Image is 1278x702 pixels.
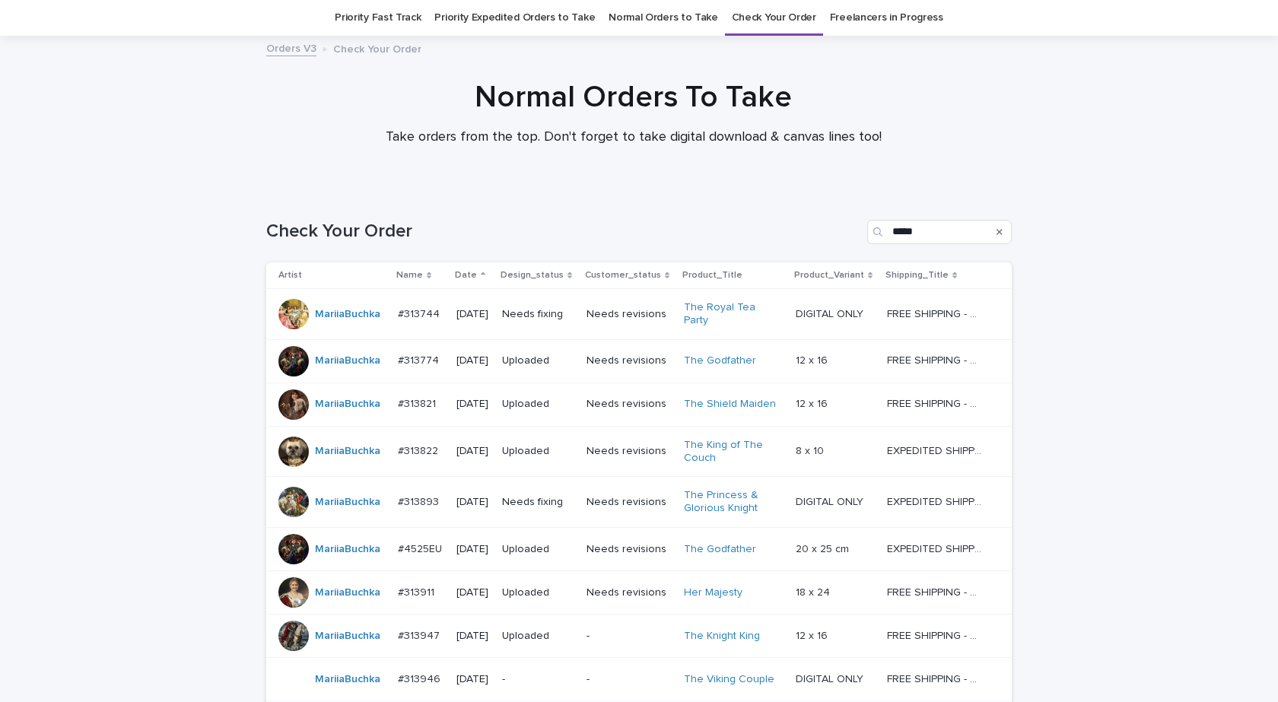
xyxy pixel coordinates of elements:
[684,630,760,643] a: The Knight King
[796,442,827,458] p: 8 x 10
[887,493,985,509] p: EXPEDITED SHIPPING - preview in 1 business day; delivery up to 5 business days after your approval.
[456,630,490,643] p: [DATE]
[887,583,985,599] p: FREE SHIPPING - preview in 1-2 business days, after your approval delivery will take 5-10 b.d.
[396,267,423,284] p: Name
[684,398,776,411] a: The Shield Maiden
[684,301,779,327] a: The Royal Tea Party
[502,308,574,321] p: Needs fixing
[456,673,490,686] p: [DATE]
[398,305,443,321] p: #313744
[796,395,831,411] p: 12 x 16
[794,267,864,284] p: Product_Variant
[261,79,1006,116] h1: Normal Orders To Take
[587,354,672,367] p: Needs revisions
[684,354,756,367] a: The Godfather
[315,398,380,411] a: MariiaBuchka
[266,614,1012,657] tr: MariiaBuchka #313947#313947 [DATE]Uploaded-The Knight King 12 x 1612 x 16 FREE SHIPPING - preview...
[587,308,672,321] p: Needs revisions
[398,442,441,458] p: #313822
[398,540,445,556] p: #4525EU
[266,477,1012,528] tr: MariiaBuchka #313893#313893 [DATE]Needs fixingNeeds revisionsThe Princess & Glorious Knight DIGIT...
[398,670,443,686] p: #313946
[315,308,380,321] a: MariiaBuchka
[315,354,380,367] a: MariiaBuchka
[456,308,490,321] p: [DATE]
[796,670,866,686] p: DIGITAL ONLY
[266,39,316,56] a: Orders V3
[456,496,490,509] p: [DATE]
[587,543,672,556] p: Needs revisions
[684,439,779,465] a: The King of The Couch
[315,630,380,643] a: MariiaBuchka
[587,496,672,509] p: Needs revisions
[887,670,985,686] p: FREE SHIPPING - preview in 1-2 business days, after your approval delivery will take 5-10 b.d.
[266,570,1012,614] tr: MariiaBuchka #313911#313911 [DATE]UploadedNeeds revisionsHer Majesty 18 x 2418 x 24 FREE SHIPPING...
[456,445,490,458] p: [DATE]
[796,305,866,321] p: DIGITAL ONLY
[796,540,852,556] p: 20 x 25 cm
[315,496,380,509] a: MariiaBuchka
[315,673,380,686] a: MariiaBuchka
[315,586,380,599] a: MariiaBuchka
[796,493,866,509] p: DIGITAL ONLY
[278,267,302,284] p: Artist
[502,354,574,367] p: Uploaded
[796,351,831,367] p: 12 x 16
[315,445,380,458] a: MariiaBuchka
[887,442,985,458] p: EXPEDITED SHIPPING - preview in 1 business day; delivery up to 5 business days after your approval.
[887,305,985,321] p: FREE SHIPPING - preview in 1-2 business days, after your approval delivery will take 5-10 b.d.
[502,398,574,411] p: Uploaded
[455,267,477,284] p: Date
[266,383,1012,426] tr: MariiaBuchka #313821#313821 [DATE]UploadedNeeds revisionsThe Shield Maiden 12 x 1612 x 16 FREE SH...
[587,445,672,458] p: Needs revisions
[867,220,1012,244] input: Search
[682,267,742,284] p: Product_Title
[266,426,1012,477] tr: MariiaBuchka #313822#313822 [DATE]UploadedNeeds revisionsThe King of The Couch 8 x 108 x 10 EXPED...
[502,673,574,686] p: -
[456,398,490,411] p: [DATE]
[333,40,421,56] p: Check Your Order
[398,493,442,509] p: #313893
[885,267,949,284] p: Shipping_Title
[684,673,774,686] a: The Viking Couple
[266,339,1012,383] tr: MariiaBuchka #313774#313774 [DATE]UploadedNeeds revisionsThe Godfather 12 x 1612 x 16 FREE SHIPPI...
[587,586,672,599] p: Needs revisions
[266,289,1012,340] tr: MariiaBuchka #313744#313744 [DATE]Needs fixingNeeds revisionsThe Royal Tea Party DIGITAL ONLYDIGI...
[456,543,490,556] p: [DATE]
[456,586,490,599] p: [DATE]
[502,496,574,509] p: Needs fixing
[501,267,564,284] p: Design_status
[887,627,985,643] p: FREE SHIPPING - preview in 1-2 business days, after your approval delivery will take 5-10 b.d.
[887,351,985,367] p: FREE SHIPPING - preview in 1-2 business days, after your approval delivery will take 5-10 b.d.
[684,543,756,556] a: The Godfather
[587,630,672,643] p: -
[398,627,443,643] p: #313947
[315,543,380,556] a: MariiaBuchka
[684,586,742,599] a: Her Majesty
[266,657,1012,700] tr: MariiaBuchka #313946#313946 [DATE]--The Viking Couple DIGITAL ONLYDIGITAL ONLY FREE SHIPPING - pr...
[502,543,574,556] p: Uploaded
[266,527,1012,570] tr: MariiaBuchka #4525EU#4525EU [DATE]UploadedNeeds revisionsThe Godfather 20 x 25 cm20 x 25 cm EXPED...
[887,395,985,411] p: FREE SHIPPING - preview in 1-2 business days, after your approval delivery will take 5-10 b.d.
[587,673,672,686] p: -
[887,540,985,556] p: EXPEDITED SHIPPING - preview in 1-2 business day; delivery up to 5 days after your approval
[796,583,833,599] p: 18 x 24
[502,445,574,458] p: Uploaded
[329,129,938,146] p: Take orders from the top. Don't forget to take digital download & canvas lines too!
[585,267,661,284] p: Customer_status
[398,583,437,599] p: #313911
[502,586,574,599] p: Uploaded
[796,627,831,643] p: 12 x 16
[456,354,490,367] p: [DATE]
[266,221,861,243] h1: Check Your Order
[684,489,779,515] a: The Princess & Glorious Knight
[502,630,574,643] p: Uploaded
[587,398,672,411] p: Needs revisions
[398,395,439,411] p: #313821
[398,351,442,367] p: #313774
